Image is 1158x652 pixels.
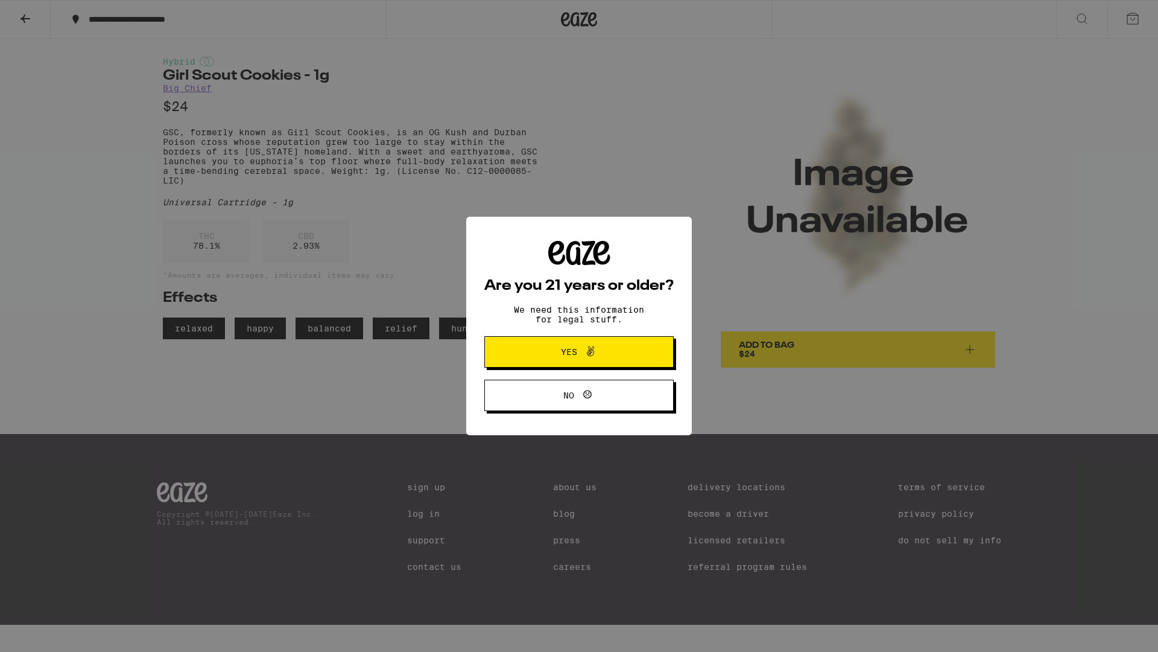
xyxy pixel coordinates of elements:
h2: Are you 21 years or older? [484,279,674,293]
p: We need this information for legal stuff. [504,305,654,324]
button: Yes [484,336,674,368]
span: No [563,391,574,400]
iframe: Opens a widget where you can find more information [1083,616,1146,646]
span: Yes [561,348,577,356]
button: No [484,380,674,411]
